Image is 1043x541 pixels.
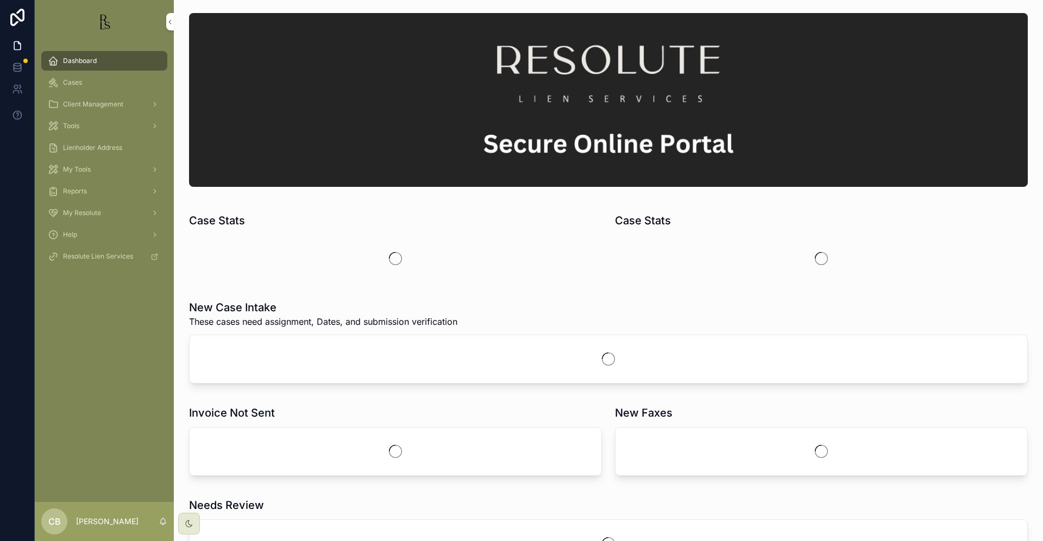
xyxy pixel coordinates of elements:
[63,143,122,152] span: Lienholder Address
[63,100,123,109] span: Client Management
[189,315,457,328] span: These cases need assignment, Dates, and submission verification
[63,56,97,65] span: Dashboard
[63,187,87,196] span: Reports
[96,13,113,30] img: App logo
[41,51,167,71] a: Dashboard
[189,300,457,315] h1: New Case Intake
[76,516,139,527] p: [PERSON_NAME]
[189,405,275,420] h1: Invoice Not Sent
[41,73,167,92] a: Cases
[615,405,673,420] h1: New Faxes
[35,43,174,280] div: scrollable content
[41,203,167,223] a: My Resolute
[63,252,133,261] span: Resolute Lien Services
[63,122,79,130] span: Tools
[41,95,167,114] a: Client Management
[63,230,77,239] span: Help
[41,160,167,179] a: My Tools
[48,515,61,528] span: CB
[63,165,91,174] span: My Tools
[63,78,82,87] span: Cases
[41,116,167,136] a: Tools
[189,498,264,513] h1: Needs Review
[615,213,671,228] h1: Case Stats
[41,247,167,266] a: Resolute Lien Services
[41,181,167,201] a: Reports
[41,225,167,244] a: Help
[41,138,167,158] a: Lienholder Address
[189,213,245,228] h1: Case Stats
[63,209,101,217] span: My Resolute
